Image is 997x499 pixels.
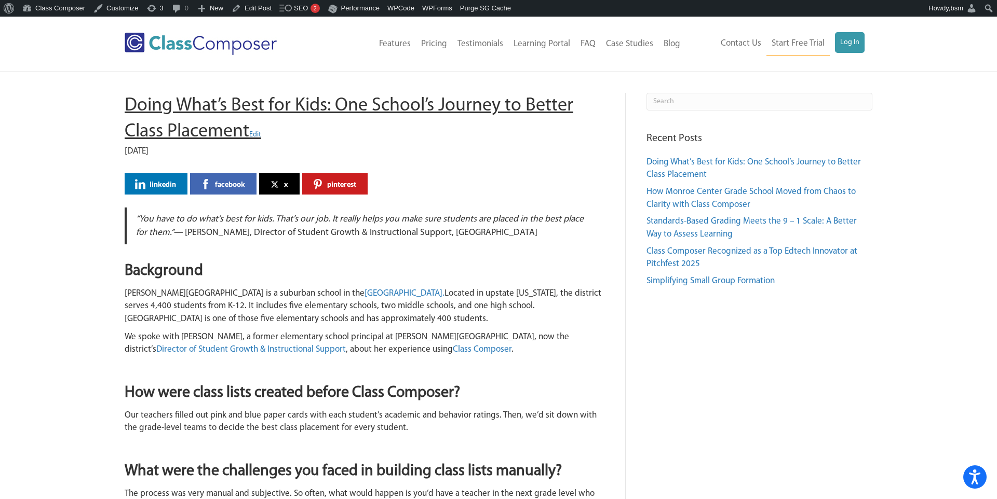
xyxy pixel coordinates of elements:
[125,173,187,195] a: linkedin
[125,147,149,156] span: [DATE]
[685,32,865,56] nav: Header Menu
[125,463,562,479] strong: What were the challenges you faced in building class lists manually?
[646,131,872,146] h4: Recent Posts
[125,409,604,435] p: Our teachers filled out pink and blue paper cards with each student’s academic and behavior ratin...
[302,173,368,195] a: pinterest
[249,131,261,138] a: Edit
[125,33,277,55] img: Class Composer
[125,385,460,401] strong: How were class lists created before Class Composer?
[646,217,857,239] a: Standards-Based Grading Meets the 9 – 1 Scale: A Better Way to Assess Learning
[319,33,685,56] nav: Header Menu
[716,32,766,55] a: Contact Us
[835,32,865,53] a: Log In
[646,158,861,179] a: Doing What’s Best for Kids: One School’s Journey to Better Class Placement
[452,33,508,56] a: Testimonials
[311,4,320,13] div: 2
[374,33,416,56] a: Features
[125,263,203,279] strong: Background
[416,33,452,56] a: Pricing
[646,247,857,269] a: Class Composer Recognized as a Top Edtech Innovator at Pitchfest 2025
[646,276,775,285] a: Simplifying Small Group Formation
[125,331,604,356] p: We spoke with [PERSON_NAME], a former elementary school principal at [PERSON_NAME][GEOGRAPHIC_DAT...
[259,173,300,195] a: x
[156,345,346,354] a: Director of Student Growth & Instructional Support
[125,287,604,326] p: [PERSON_NAME][GEOGRAPHIC_DATA] is a suburban school in the Located in upstate [US_STATE], the dis...
[136,213,595,239] p: — [PERSON_NAME], Director of Student Growth & Instructional Support, [GEOGRAPHIC_DATA]
[658,33,685,56] a: Blog
[453,345,511,354] a: Class Composer
[365,289,444,298] a: [GEOGRAPHIC_DATA].
[646,93,872,110] input: Search
[190,173,257,195] a: facebook
[950,4,963,12] span: bsm
[575,33,601,56] a: FAQ
[646,187,856,209] a: How Monroe Center Grade School Moved from Chaos to Clarity with Class Composer
[766,32,830,56] a: Start Free Trial
[136,215,584,237] em: “You have to do what’s best for kids. That’s our job. It really helps you make sure students are ...
[601,33,658,56] a: Case Studies
[508,33,575,56] a: Learning Portal
[125,93,604,145] h1: Doing What’s Best for Kids: One School’s Journey to Better Class Placement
